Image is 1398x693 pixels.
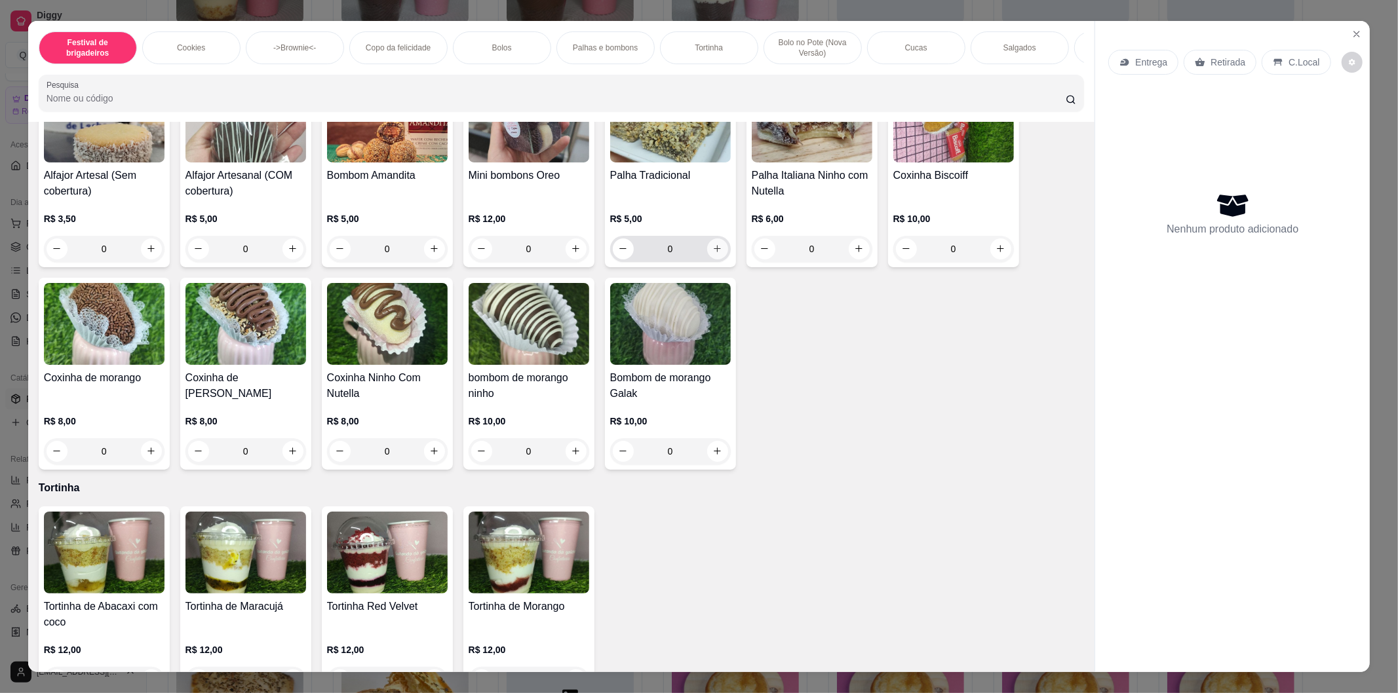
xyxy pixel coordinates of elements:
button: increase-product-quantity [424,669,445,690]
img: product-image [44,512,165,593]
p: R$ 12,00 [469,212,589,225]
button: decrease-product-quantity [330,441,351,462]
img: product-image [610,81,731,162]
h4: Tortinha de Maracujá [185,599,306,614]
button: decrease-product-quantity [1342,52,1363,73]
p: R$ 10,00 [893,212,1014,225]
p: Palhas e bombons [573,43,638,53]
p: R$ 8,00 [44,415,165,428]
p: R$ 8,00 [327,415,448,428]
h4: Bombom Amandita [327,168,448,183]
p: Cucas [905,43,927,53]
button: decrease-product-quantity [613,238,634,259]
img: product-image [469,81,589,162]
h4: Coxinha de morango [44,370,165,386]
p: R$ 5,00 [185,212,306,225]
p: R$ 5,00 [610,212,731,225]
img: product-image [185,283,306,365]
p: R$ 10,00 [610,415,731,428]
h4: Mini bombons Oreo [469,168,589,183]
h4: Coxinha Ninho Com Nutella [327,370,448,402]
button: increase-product-quantity [707,238,728,259]
p: ->Brownie<- [273,43,316,53]
button: increase-product-quantity [707,441,728,462]
p: R$ 12,00 [327,643,448,656]
p: Festival de brigadeiros [50,37,126,58]
img: product-image [610,283,731,365]
h4: Alfajor Artesal (Sem cobertura) [44,168,165,199]
h4: Tortinha Red Velvet [327,599,448,614]
button: increase-product-quantity [566,669,587,690]
p: R$ 6,00 [752,212,872,225]
p: R$ 8,00 [185,415,306,428]
p: R$ 12,00 [469,643,589,656]
p: Entrega [1135,56,1167,69]
p: Nenhum produto adicionado [1167,221,1298,237]
img: product-image [44,283,165,365]
button: increase-product-quantity [990,238,1011,259]
h4: Palha Italiana Ninho com Nutella [752,168,872,199]
button: decrease-product-quantity [471,669,492,690]
img: product-image [185,512,306,593]
p: R$ 12,00 [44,643,165,656]
button: Close [1346,24,1367,45]
h4: Palha Tradicional [610,168,731,183]
label: Pesquisa [47,79,83,90]
p: R$ 3,50 [44,212,165,225]
h4: Coxinha Biscoiff [893,168,1014,183]
img: product-image [327,512,448,593]
button: increase-product-quantity [141,441,162,462]
h4: Tortinha de Abacaxi com coco [44,599,165,630]
img: product-image [893,81,1014,162]
button: increase-product-quantity [424,238,445,259]
img: product-image [327,283,448,365]
p: Copo da felicidade [366,43,431,53]
p: Bolo no Pote (Nova Versão) [775,37,851,58]
button: decrease-product-quantity [471,441,492,462]
button: decrease-product-quantity [188,669,209,690]
button: decrease-product-quantity [47,238,68,259]
button: increase-product-quantity [566,441,587,462]
img: product-image [469,283,589,365]
button: increase-product-quantity [282,441,303,462]
p: C.Local [1289,56,1319,69]
p: Salgados [1003,43,1036,53]
p: Cookies [177,43,205,53]
button: increase-product-quantity [849,238,870,259]
img: product-image [469,512,589,593]
button: increase-product-quantity [566,238,587,259]
img: product-image [327,81,448,162]
button: decrease-product-quantity [188,238,209,259]
img: product-image [752,81,872,162]
button: increase-product-quantity [141,669,162,690]
button: decrease-product-quantity [47,441,68,462]
p: R$ 5,00 [327,212,448,225]
button: increase-product-quantity [282,238,303,259]
p: R$ 12,00 [185,643,306,656]
p: Bolos [492,43,512,53]
button: decrease-product-quantity [188,441,209,462]
h4: Alfajor Artesanal (COM cobertura) [185,168,306,199]
p: Tortinha [695,43,723,53]
p: R$ 10,00 [469,415,589,428]
button: decrease-product-quantity [471,238,492,259]
button: increase-product-quantity [141,238,162,259]
input: Pesquisa [47,92,1066,105]
h4: Bombom de morango Galak [610,370,731,402]
button: decrease-product-quantity [613,441,634,462]
h4: bombom de morango ninho [469,370,589,402]
button: decrease-product-quantity [330,669,351,690]
button: decrease-product-quantity [896,238,917,259]
button: decrease-product-quantity [754,238,775,259]
h4: Coxinha de [PERSON_NAME] [185,370,306,402]
button: decrease-product-quantity [47,669,68,690]
h4: Tortinha de Morango [469,599,589,614]
img: product-image [185,81,306,162]
p: Tortinha [39,480,1085,496]
button: increase-product-quantity [424,441,445,462]
button: increase-product-quantity [282,669,303,690]
img: product-image [44,81,165,162]
button: decrease-product-quantity [330,238,351,259]
p: Retirada [1211,56,1245,69]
